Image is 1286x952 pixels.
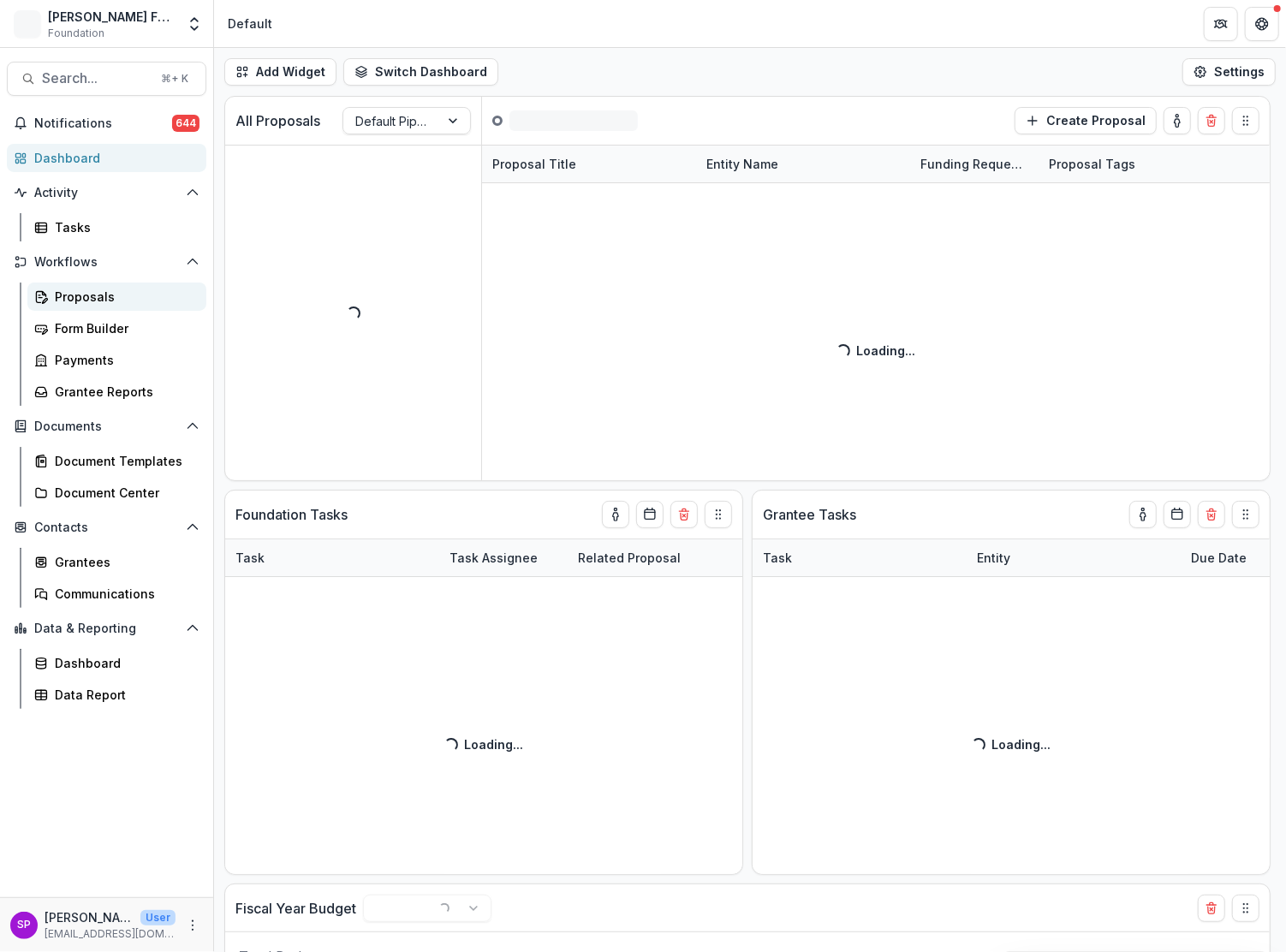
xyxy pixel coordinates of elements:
button: Open entity switcher [182,7,206,41]
div: Communications [55,585,193,603]
button: toggle-assigned-to-me [1129,501,1157,528]
a: Proposals [27,283,206,311]
a: Dashboard [27,649,206,677]
button: Partners [1204,7,1238,41]
div: Data Report [55,686,193,704]
div: Payments [55,351,193,369]
button: Open Contacts [7,514,206,541]
button: Open Activity [7,179,206,206]
button: toggle-assigned-to-me [602,501,629,528]
div: Document Center [55,484,193,502]
nav: breadcrumb [221,11,279,36]
div: Dashboard [55,654,193,672]
p: [PERSON_NAME] [45,908,134,926]
p: Fiscal Year Budget [235,898,356,919]
button: Delete card [670,501,698,528]
div: Proposals [55,288,193,306]
div: Grantee Reports [55,383,193,401]
a: Payments [27,346,206,374]
div: ⌘ + K [158,69,192,88]
a: Dashboard [7,144,206,172]
button: Delete card [1198,107,1225,134]
p: All Proposals [235,110,320,131]
button: Drag [1232,501,1259,528]
button: Open Data & Reporting [7,615,206,642]
span: Notifications [34,116,172,131]
span: Activity [34,186,179,200]
button: Delete card [1198,895,1225,922]
a: Document Templates [27,447,206,475]
p: [EMAIL_ADDRESS][DOMAIN_NAME] [45,926,176,942]
button: Drag [705,501,732,528]
div: Default [228,15,272,33]
p: Foundation Tasks [235,504,348,525]
a: Grantees [27,548,206,576]
a: Document Center [27,479,206,507]
button: toggle-assigned-to-me [1164,107,1191,134]
span: Workflows [34,255,179,270]
div: [PERSON_NAME] Foundation [48,8,176,26]
a: Tasks [27,213,206,241]
a: Grantee Reports [27,378,206,406]
p: User [140,910,176,925]
button: Drag [1232,895,1259,922]
button: Delete card [1198,501,1225,528]
button: Add Widget [224,58,336,86]
a: Communications [27,580,206,608]
span: Contacts [34,521,179,535]
a: Form Builder [27,314,206,342]
div: Sara Perman [17,919,31,931]
button: Drag [1232,107,1259,134]
button: Search... [7,62,206,96]
span: Foundation [48,26,104,41]
span: 644 [172,115,199,132]
p: Grantee Tasks [763,504,856,525]
span: Documents [34,419,179,434]
button: Create Proposal [1015,107,1157,134]
div: Document Templates [55,452,193,470]
button: Open Documents [7,413,206,440]
button: Calendar [1164,501,1191,528]
a: Data Report [27,681,206,709]
span: Data & Reporting [34,622,179,636]
button: Open Workflows [7,248,206,276]
span: Search... [42,70,151,86]
div: Grantees [55,553,193,571]
div: Form Builder [55,319,193,337]
button: Calendar [636,501,664,528]
div: Dashboard [34,149,193,167]
button: Switch Dashboard [343,58,498,86]
button: Settings [1182,58,1276,86]
button: More [182,915,203,936]
button: Notifications644 [7,110,206,137]
div: Tasks [55,218,193,236]
button: Get Help [1245,7,1279,41]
